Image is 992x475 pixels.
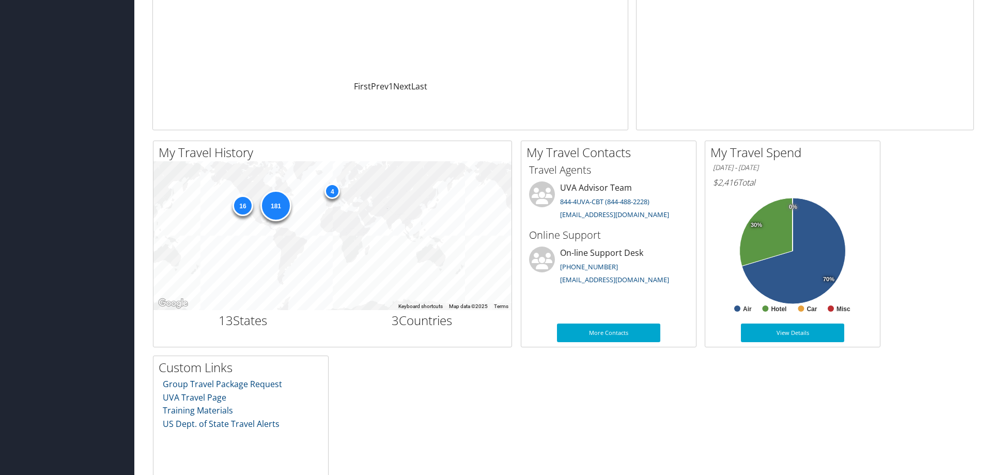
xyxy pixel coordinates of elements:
h2: Custom Links [159,359,328,376]
text: Hotel [771,305,786,313]
li: UVA Advisor Team [524,181,693,224]
a: Prev [371,81,389,92]
a: US Dept. of State Travel Alerts [163,418,280,430]
h3: Online Support [529,228,688,242]
h2: My Travel Spend [710,144,880,161]
h6: [DATE] - [DATE] [713,163,872,173]
a: Group Travel Package Request [163,378,282,390]
h3: Travel Agents [529,163,688,177]
a: [EMAIL_ADDRESS][DOMAIN_NAME] [560,275,669,284]
a: View Details [741,324,844,342]
tspan: 0% [789,204,797,210]
a: Training Materials [163,405,233,416]
a: First [354,81,371,92]
span: Map data ©2025 [449,303,488,309]
button: Keyboard shortcuts [398,303,443,310]
text: Car [807,305,817,313]
img: Google [156,297,190,310]
a: Last [411,81,427,92]
h2: My Travel Contacts [526,144,696,161]
text: Air [743,305,752,313]
a: [EMAIL_ADDRESS][DOMAIN_NAME] [560,210,669,219]
a: 1 [389,81,393,92]
a: [PHONE_NUMBER] [560,262,618,271]
h2: Countries [340,312,504,329]
a: Terms (opens in new tab) [494,303,508,309]
span: $2,416 [713,177,738,188]
tspan: 70% [823,276,834,282]
a: Next [393,81,411,92]
span: 3 [392,312,399,329]
div: 181 [260,190,291,221]
div: 16 [232,195,253,216]
h6: Total [713,177,872,188]
a: More Contacts [557,324,660,342]
h2: My Travel History [159,144,512,161]
a: 844-4UVA-CBT (844-488-2228) [560,197,649,206]
div: 4 [324,183,340,199]
h2: States [161,312,325,329]
tspan: 30% [751,222,762,228]
a: UVA Travel Page [163,392,226,403]
li: On-line Support Desk [524,247,693,289]
text: Misc [836,305,850,313]
a: Open this area in Google Maps (opens a new window) [156,297,190,310]
span: 13 [219,312,233,329]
